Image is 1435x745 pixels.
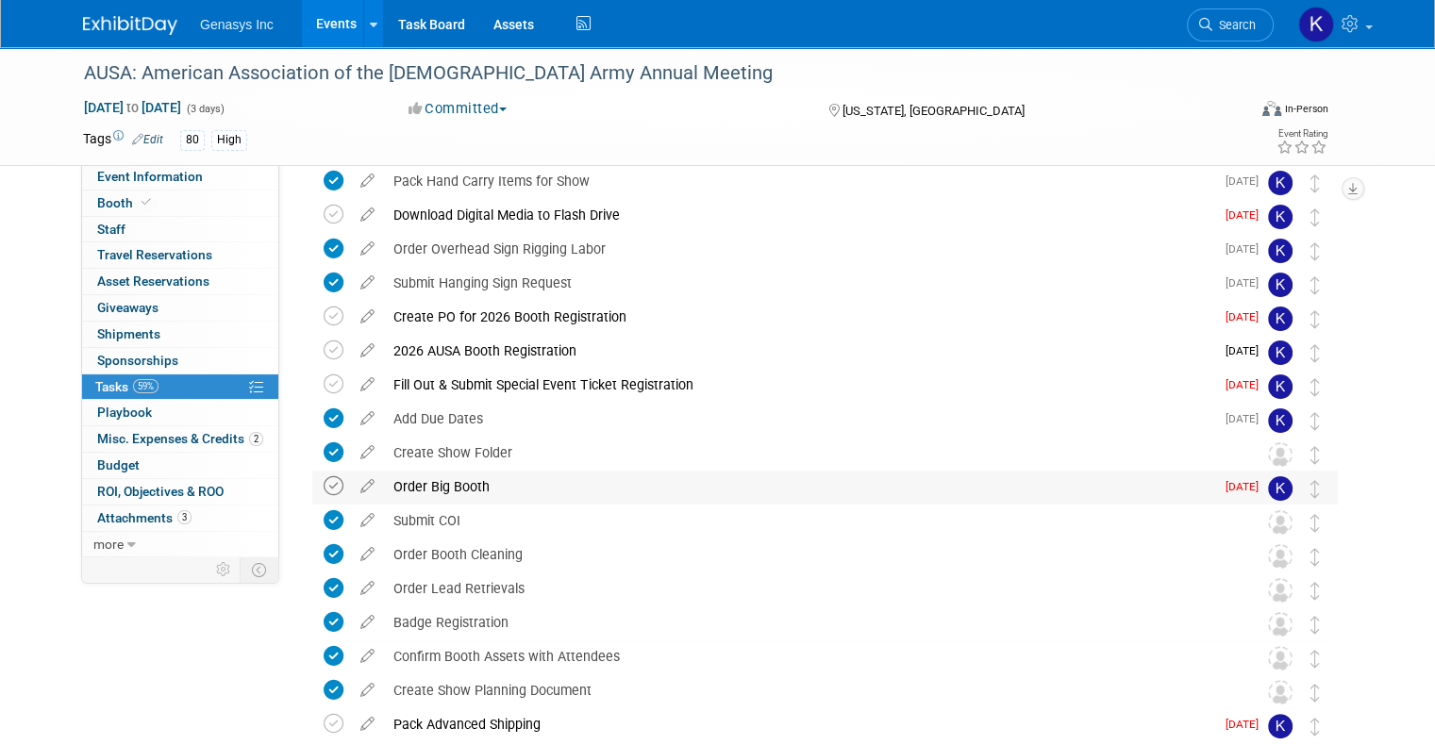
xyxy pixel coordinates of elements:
[351,207,384,223] a: edit
[185,103,225,115] span: (3 days)
[97,169,203,184] span: Event Information
[351,580,384,597] a: edit
[384,437,1230,469] div: Create Show Folder
[1268,442,1293,467] img: Unassigned
[1268,714,1293,738] img: Kate Lawson
[351,546,384,563] a: edit
[97,195,155,210] span: Booth
[1226,174,1268,188] span: [DATE]
[351,240,384,257] a: edit
[82,164,278,190] a: Event Information
[1268,680,1293,704] img: Unassigned
[1268,476,1293,501] img: Kate Lawson
[384,403,1214,435] div: Add Due Dates
[133,379,159,393] span: 59%
[211,130,247,150] div: High
[351,716,384,733] a: edit
[97,484,224,499] span: ROI, Objectives & ROO
[77,57,1223,91] div: AUSA: American Association of the [DEMOGRAPHIC_DATA] Army Annual Meeting
[1226,412,1268,425] span: [DATE]
[1268,273,1293,297] img: Kate Lawson
[1268,510,1293,535] img: Unassigned
[82,217,278,242] a: Staff
[83,99,182,116] span: [DATE] [DATE]
[1298,7,1334,42] img: Kate Lawson
[1310,378,1320,396] i: Move task
[384,606,1230,638] div: Badge Registration
[82,374,278,400] a: Tasks59%
[1144,98,1328,126] div: Event Format
[1268,340,1293,365] img: Kate Lawson
[1226,344,1268,357] span: [DATE]
[384,267,1214,299] div: Submit Hanging Sign Request
[1310,174,1320,192] i: Move task
[351,173,384,190] a: edit
[351,376,384,393] a: edit
[1310,208,1320,226] i: Move task
[1310,684,1320,702] i: Move task
[402,99,514,119] button: Committed
[1310,650,1320,668] i: Move task
[97,431,263,446] span: Misc. Expenses & Credits
[82,400,278,425] a: Playbook
[1310,242,1320,260] i: Move task
[97,405,152,420] span: Playbook
[97,222,125,237] span: Staff
[351,682,384,699] a: edit
[97,300,159,315] span: Giveaways
[1310,480,1320,498] i: Move task
[1310,276,1320,294] i: Move task
[1310,344,1320,362] i: Move task
[1226,242,1268,256] span: [DATE]
[1226,718,1268,731] span: [DATE]
[351,478,384,495] a: edit
[351,614,384,631] a: edit
[249,432,263,446] span: 2
[97,326,160,341] span: Shipments
[177,510,192,524] span: 3
[82,426,278,452] a: Misc. Expenses & Credits2
[384,674,1230,706] div: Create Show Planning Document
[351,410,384,427] a: edit
[1310,548,1320,566] i: Move task
[384,369,1214,401] div: Fill Out & Submit Special Event Ticket Registration
[82,348,278,373] a: Sponsorships
[351,342,384,359] a: edit
[1268,544,1293,569] img: Unassigned
[1310,582,1320,600] i: Move task
[93,537,124,552] span: more
[142,197,151,207] i: Booth reservation complete
[384,301,1214,333] div: Create PO for 2026 Booth Registration
[82,242,278,268] a: Travel Reservations
[82,269,278,294] a: Asset Reservations
[351,512,384,529] a: edit
[1276,129,1327,139] div: Event Rating
[82,322,278,347] a: Shipments
[180,130,205,150] div: 80
[1226,276,1268,290] span: [DATE]
[1268,171,1293,195] img: Kate Lawson
[97,510,192,525] span: Attachments
[1310,718,1320,736] i: Move task
[384,233,1214,265] div: Order Overhead Sign Rigging Labor
[132,133,163,146] a: Edit
[97,273,209,289] span: Asset Reservations
[1187,8,1274,41] a: Search
[95,379,159,394] span: Tasks
[1268,374,1293,399] img: Kate Lawson
[1226,208,1268,222] span: [DATE]
[1268,612,1293,637] img: Unassigned
[384,471,1214,503] div: Order Big Booth
[1262,101,1281,116] img: Format-Inperson.png
[1310,412,1320,430] i: Move task
[384,505,1230,537] div: Submit COI
[351,444,384,461] a: edit
[124,100,142,115] span: to
[82,453,278,478] a: Budget
[351,308,384,325] a: edit
[83,16,177,35] img: ExhibitDay
[97,457,140,472] span: Budget
[384,199,1214,231] div: Download Digital Media to Flash Drive
[1226,378,1268,391] span: [DATE]
[97,247,212,262] span: Travel Reservations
